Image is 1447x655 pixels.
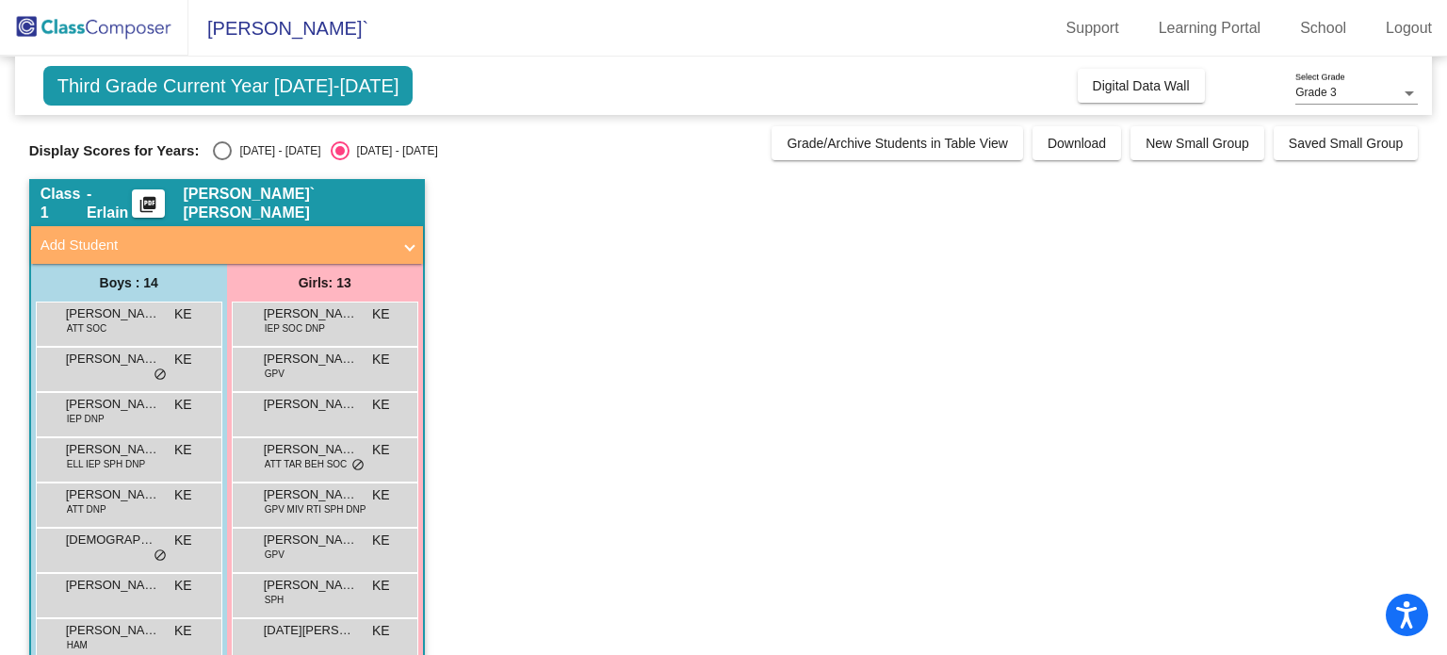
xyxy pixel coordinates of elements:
span: [PERSON_NAME] [264,485,358,504]
a: Support [1051,13,1134,43]
span: Third Grade Current Year [DATE]-[DATE] [43,66,414,106]
span: ATT TAR BEH SOC [265,457,348,471]
span: KE [174,531,192,550]
button: Digital Data Wall [1078,69,1205,103]
span: KE [372,576,390,596]
span: [PERSON_NAME]` [PERSON_NAME] [184,185,414,222]
span: KE [372,531,390,550]
span: GPV [265,548,285,562]
mat-radio-group: Select an option [213,141,437,160]
button: New Small Group [1130,126,1264,160]
button: Download [1032,126,1121,160]
a: School [1285,13,1361,43]
span: Grade 3 [1295,86,1336,99]
span: [PERSON_NAME] [264,304,358,323]
span: KE [372,395,390,415]
span: [PERSON_NAME] [66,304,160,323]
button: Grade/Archive Students in Table View [772,126,1023,160]
span: [PERSON_NAME] [66,440,160,459]
span: New Small Group [1146,136,1249,151]
button: Saved Small Group [1274,126,1418,160]
span: IEP SOC DNP [265,321,325,336]
mat-expansion-panel-header: Add Student [31,226,423,264]
span: [PERSON_NAME] [264,395,358,414]
span: [PERSON_NAME] [66,621,160,640]
span: KE [372,621,390,641]
span: KE [174,350,192,369]
span: Class 1 [41,185,87,222]
span: [PERSON_NAME] [264,350,358,368]
span: GPV [265,367,285,381]
span: KE [174,621,192,641]
mat-icon: picture_as_pdf [137,195,159,221]
span: [PERSON_NAME]` [188,13,368,43]
span: - Erlain [87,185,132,222]
span: KE [372,350,390,369]
span: ELL IEP SPH DNP [67,457,145,471]
span: KE [174,485,192,505]
span: GPV MIV RTI SPH DNP [265,502,366,516]
span: KE [372,440,390,460]
span: SPH [265,593,285,607]
span: ATT SOC [67,321,106,336]
mat-panel-title: Add Student [41,235,391,256]
span: KE [174,304,192,324]
span: [PERSON_NAME] [66,485,160,504]
div: Girls: 13 [227,264,423,302]
span: [PERSON_NAME] [66,395,160,414]
span: do_not_disturb_alt [154,549,167,564]
span: KE [174,440,192,460]
span: [PERSON_NAME] [264,531,358,549]
span: IEP DNP [67,412,105,426]
span: [DEMOGRAPHIC_DATA][PERSON_NAME] [66,531,160,549]
span: Saved Small Group [1289,136,1403,151]
span: [PERSON_NAME] [264,576,358,595]
span: [PERSON_NAME] [66,350,160,368]
span: [PERSON_NAME] [66,576,160,595]
span: do_not_disturb_alt [351,458,365,473]
a: Logout [1371,13,1447,43]
span: KE [372,304,390,324]
span: ATT DNP [67,502,106,516]
a: Learning Portal [1144,13,1276,43]
span: KE [174,576,192,596]
div: [DATE] - [DATE] [350,142,438,159]
div: Boys : 14 [31,264,227,302]
span: Download [1048,136,1106,151]
span: HAM [67,638,88,652]
span: [DATE][PERSON_NAME] [264,621,358,640]
span: KE [174,395,192,415]
span: do_not_disturb_alt [154,368,167,383]
span: KE [372,485,390,505]
span: [PERSON_NAME] [264,440,358,459]
span: Digital Data Wall [1093,78,1190,93]
button: Print Students Details [132,189,165,218]
span: Grade/Archive Students in Table View [787,136,1008,151]
span: Display Scores for Years: [29,142,200,159]
div: [DATE] - [DATE] [232,142,320,159]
